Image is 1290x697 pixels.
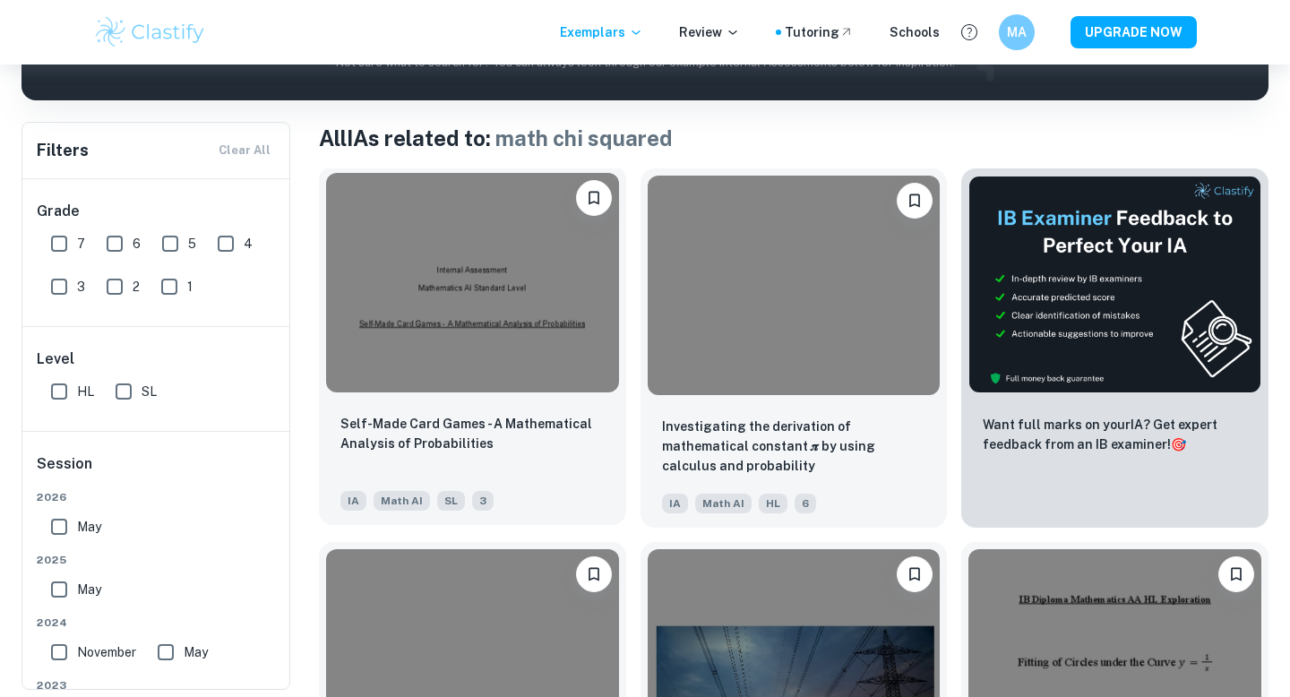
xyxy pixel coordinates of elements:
h6: Session [37,453,277,489]
h6: Level [37,348,277,370]
button: Bookmark [1218,556,1254,592]
h1: All IAs related to: [319,122,1268,154]
a: BookmarkSelf-Made Card Games - A Mathematical Analysis of ProbabilitiesIAMath AISL3 [319,168,626,528]
span: IA [340,491,366,511]
a: Schools [890,22,940,42]
span: 2025 [37,552,277,568]
p: Exemplars [560,22,643,42]
span: Math AI [695,494,752,513]
span: November [77,642,136,662]
p: Investigating the derivation of mathematical constant 𝝅 by using calculus and probability [662,417,926,476]
button: UPGRADE NOW [1071,16,1197,48]
button: Bookmark [897,556,933,592]
p: Want full marks on your IA ? Get expert feedback from an IB examiner! [983,415,1247,454]
p: Self-Made Card Games - A Mathematical Analysis of Probabilities [340,414,605,453]
span: 🎯 [1171,437,1186,452]
span: 2023 [37,677,277,693]
span: 5 [188,234,196,254]
span: 2024 [37,615,277,631]
span: SL [437,491,465,511]
span: 2026 [37,489,277,505]
h6: Grade [37,201,277,222]
button: Bookmark [576,180,612,216]
span: math chi squared [495,125,673,151]
img: Clastify logo [93,14,207,50]
a: ThumbnailWant full marks on yourIA? Get expert feedback from an IB examiner! [961,168,1268,528]
span: 3 [77,277,85,297]
span: 6 [133,234,141,254]
span: May [77,517,101,537]
button: Bookmark [576,556,612,592]
img: Math AI IA example thumbnail: Self-Made Card Games - A Mathematical An [326,173,619,392]
span: HL [77,382,94,401]
span: 2 [133,277,140,297]
span: 4 [244,234,253,254]
span: HL [759,494,787,513]
button: Help and Feedback [954,17,985,47]
span: 3 [472,491,494,511]
a: Tutoring [785,22,854,42]
span: SL [142,382,157,401]
h6: MA [1007,22,1028,42]
img: Thumbnail [968,176,1261,393]
span: Math AI [374,491,430,511]
button: Bookmark [897,183,933,219]
span: 7 [77,234,85,254]
span: May [184,642,208,662]
p: Review [679,22,740,42]
img: Math AI IA example thumbnail: Investigating the derivation of mathemat [648,176,941,395]
span: May [77,580,101,599]
a: BookmarkInvestigating the derivation of mathematical constant 𝝅 by using calculus and probability... [641,168,948,528]
span: 1 [187,277,193,297]
span: IA [662,494,688,513]
span: 6 [795,494,816,513]
h6: Filters [37,138,89,163]
button: MA [999,14,1035,50]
